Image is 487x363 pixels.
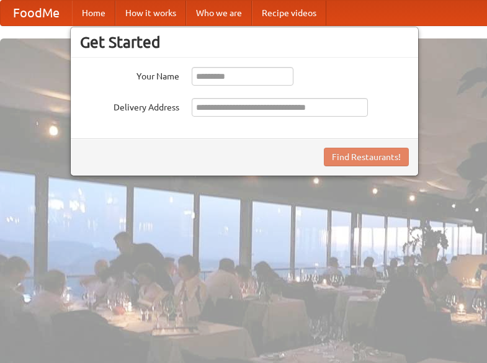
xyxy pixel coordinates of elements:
[115,1,186,25] a: How it works
[324,148,409,166] button: Find Restaurants!
[186,1,252,25] a: Who we are
[72,1,115,25] a: Home
[80,33,409,52] h3: Get Started
[80,98,179,114] label: Delivery Address
[252,1,326,25] a: Recipe videos
[80,67,179,83] label: Your Name
[1,1,72,25] a: FoodMe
